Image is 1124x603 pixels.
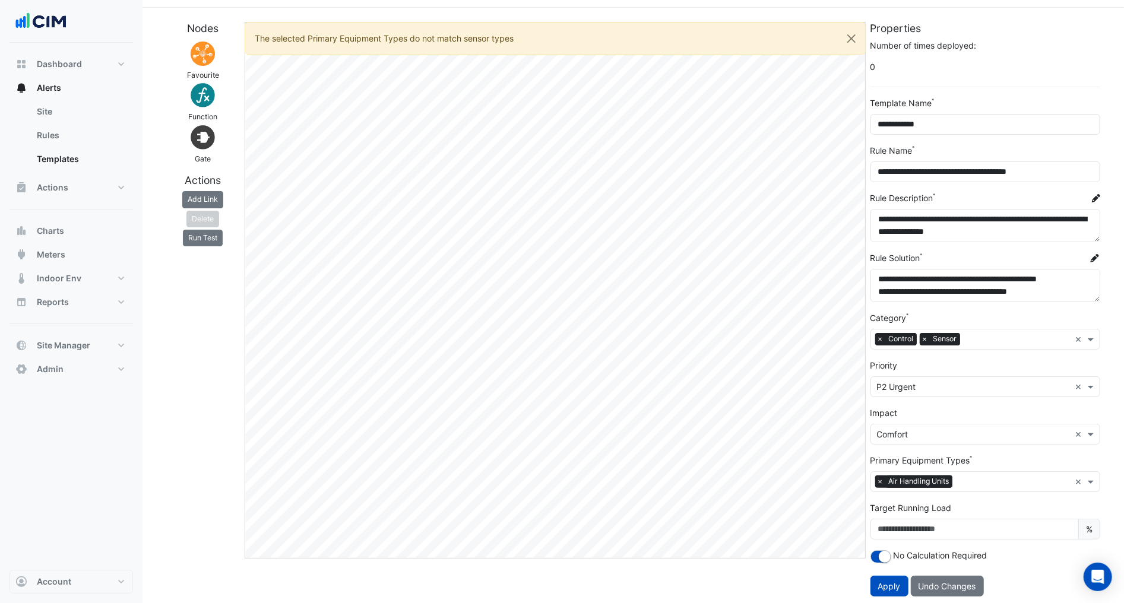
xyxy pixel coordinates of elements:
small: Favourite [187,71,219,80]
label: Primary Equipment Types [870,454,970,466]
div: Alerts [10,100,133,176]
span: Apply [878,581,901,591]
label: Template Name [870,97,932,109]
img: Favourite [188,39,217,68]
span: Sensor [930,333,960,345]
button: Alerts [10,76,133,100]
button: Undo Changes [911,576,984,596]
button: Indoor Env [10,266,133,290]
span: 0 [870,56,1100,77]
label: Number of times deployed: [870,39,977,52]
img: Function [188,81,217,110]
span: Undo Changes [919,581,976,591]
button: Add Link [182,191,223,208]
span: Clear [1075,428,1085,440]
label: Impact [870,407,898,419]
img: Gate [188,123,217,152]
span: Indoor Env [37,272,81,284]
label: No Calculation Required [894,549,987,561]
button: Admin [10,357,133,381]
app-icon: Reports [15,296,27,308]
app-icon: Admin [15,363,27,375]
span: × [920,333,930,345]
button: Actions [10,176,133,199]
a: Site [27,100,133,123]
button: Charts [10,219,133,243]
label: Target Running Load [870,502,952,514]
img: Company Logo [14,9,68,33]
app-icon: Dashboard [15,58,27,70]
button: Run Test [183,230,223,246]
span: Clear [1075,380,1085,393]
app-icon: Alerts [15,82,27,94]
span: Admin [37,363,64,375]
span: Account [37,576,71,588]
button: Apply [870,576,908,596]
a: Rules [27,123,133,147]
div: Open Intercom Messenger [1084,563,1112,591]
app-icon: Meters [15,249,27,261]
label: Rule Solution [870,252,920,264]
label: Category [870,312,907,324]
span: Reports [37,296,69,308]
label: Priority [870,359,898,372]
a: Templates [27,147,133,171]
label: Rule Description [870,192,933,204]
span: × [875,333,886,345]
small: Function [188,112,217,121]
button: Account [10,570,133,594]
span: Meters [37,249,65,261]
h5: Nodes [166,22,240,34]
span: × [875,475,886,487]
span: Site Manager [37,339,90,351]
app-icon: Charts [15,225,27,237]
app-icon: Site Manager [15,339,27,351]
span: Charts [37,225,64,237]
button: Reports [10,290,133,314]
button: Site Manager [10,334,133,357]
span: Alerts [37,82,61,94]
span: Actions [37,182,68,193]
small: Gate [195,154,211,163]
app-icon: Actions [15,182,27,193]
span: Air Handling Units [886,475,952,487]
h5: Properties [870,22,1100,34]
span: % [1078,519,1100,539]
app-icon: Indoor Env [15,272,27,284]
button: Close [838,23,865,55]
h5: Actions [166,174,240,186]
button: Meters [10,243,133,266]
span: Control [886,333,917,345]
button: Dashboard [10,52,133,76]
span: Clear [1075,333,1085,345]
span: Dashboard [37,58,82,70]
span: Clear [1075,475,1085,488]
label: Rule Name [870,144,913,157]
ngb-alert: The selected Primary Equipment Types do not match sensor types [245,22,866,55]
